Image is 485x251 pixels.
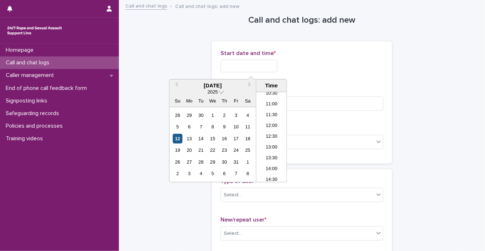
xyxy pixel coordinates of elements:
[219,157,229,167] div: Choose Thursday, October 30th, 2025
[3,85,93,92] p: End of phone call feedback form
[184,122,194,132] div: Choose Monday, October 6th, 2025
[221,178,255,184] span: Type of user
[221,50,276,56] span: Start date and time
[170,80,182,92] button: Previous Month
[3,110,65,117] p: Safeguarding records
[256,88,287,99] li: 10:30
[173,169,182,178] div: Choose Sunday, November 2nd, 2025
[208,145,218,155] div: Choose Wednesday, October 22nd, 2025
[243,122,253,132] div: Choose Saturday, October 11th, 2025
[208,169,218,178] div: Choose Wednesday, November 5th, 2025
[184,96,194,106] div: Mo
[221,217,266,223] span: New/repeat user
[231,96,241,106] div: Fr
[173,110,182,120] div: Choose Sunday, September 28th, 2025
[224,230,242,237] div: Select...
[231,145,241,155] div: Choose Friday, October 24th, 2025
[196,169,206,178] div: Choose Tuesday, November 4th, 2025
[196,110,206,120] div: Choose Tuesday, September 30th, 2025
[231,157,241,167] div: Choose Friday, October 31st, 2025
[244,80,256,92] button: Next Month
[224,191,242,199] div: Select...
[256,175,287,186] li: 14:30
[173,96,182,106] div: Su
[256,142,287,153] li: 13:00
[256,99,287,110] li: 11:00
[219,169,229,178] div: Choose Thursday, November 6th, 2025
[3,59,55,66] p: Call and chat logs
[231,122,241,132] div: Choose Friday, October 10th, 2025
[256,153,287,164] li: 13:30
[231,110,241,120] div: Choose Friday, October 3rd, 2025
[212,15,392,26] h1: Call and chat logs: add new
[196,157,206,167] div: Choose Tuesday, October 28th, 2025
[3,123,68,129] p: Policies and processes
[231,169,241,178] div: Choose Friday, November 7th, 2025
[172,109,254,179] div: month 2025-10
[256,132,287,142] li: 12:30
[243,169,253,178] div: Choose Saturday, November 8th, 2025
[243,145,253,155] div: Choose Saturday, October 25th, 2025
[196,122,206,132] div: Choose Tuesday, October 7th, 2025
[3,97,53,104] p: Signposting links
[173,145,182,155] div: Choose Sunday, October 19th, 2025
[256,164,287,175] li: 14:00
[243,134,253,143] div: Choose Saturday, October 18th, 2025
[219,134,229,143] div: Choose Thursday, October 16th, 2025
[184,145,194,155] div: Choose Monday, October 20th, 2025
[243,157,253,167] div: Choose Saturday, November 1st, 2025
[125,1,167,10] a: Call and chat logs
[208,122,218,132] div: Choose Wednesday, October 8th, 2025
[219,122,229,132] div: Choose Thursday, October 9th, 2025
[173,134,182,143] div: Choose Sunday, October 12th, 2025
[184,110,194,120] div: Choose Monday, September 29th, 2025
[196,96,206,106] div: Tu
[208,134,218,143] div: Choose Wednesday, October 15th, 2025
[208,110,218,120] div: Choose Wednesday, October 1st, 2025
[6,23,63,38] img: rhQMoQhaT3yELyF149Cw
[208,157,218,167] div: Choose Wednesday, October 29th, 2025
[184,169,194,178] div: Choose Monday, November 3rd, 2025
[173,157,182,167] div: Choose Sunday, October 26th, 2025
[169,82,256,89] div: [DATE]
[219,145,229,155] div: Choose Thursday, October 23rd, 2025
[184,134,194,143] div: Choose Monday, October 13th, 2025
[175,2,240,10] p: Call and chat logs: add new
[208,89,218,95] span: 2025
[3,47,39,54] p: Homepage
[196,145,206,155] div: Choose Tuesday, October 21st, 2025
[219,110,229,120] div: Choose Thursday, October 2nd, 2025
[243,110,253,120] div: Choose Saturday, October 4th, 2025
[231,134,241,143] div: Choose Friday, October 17th, 2025
[258,82,285,89] div: Time
[196,134,206,143] div: Choose Tuesday, October 14th, 2025
[3,135,49,142] p: Training videos
[3,72,60,79] p: Caller management
[256,121,287,132] li: 12:00
[243,96,253,106] div: Sa
[219,96,229,106] div: Th
[173,122,182,132] div: Choose Sunday, October 5th, 2025
[184,157,194,167] div: Choose Monday, October 27th, 2025
[256,110,287,121] li: 11:30
[208,96,218,106] div: We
